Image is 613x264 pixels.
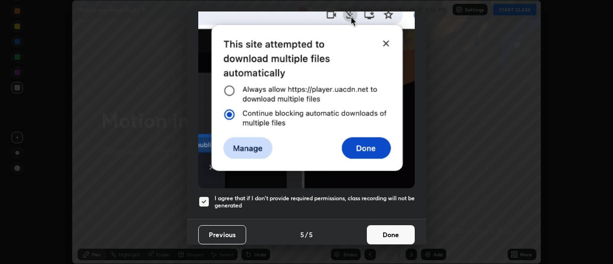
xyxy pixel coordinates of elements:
h4: 5 [309,230,313,240]
h4: 5 [300,230,304,240]
h4: / [305,230,308,240]
h5: I agree that if I don't provide required permissions, class recording will not be generated [215,195,415,209]
button: Previous [198,225,246,244]
button: Done [367,225,415,244]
